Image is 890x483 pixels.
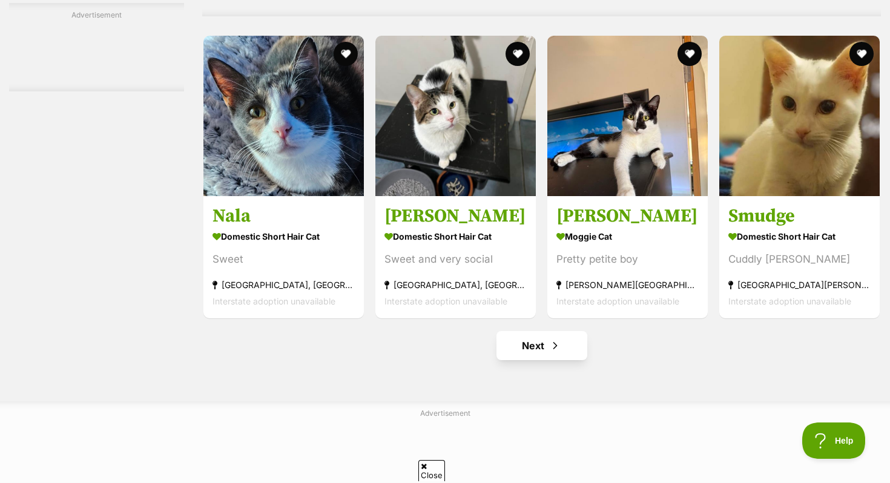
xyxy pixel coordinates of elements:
[9,3,184,91] div: Advertisement
[213,297,335,307] span: Interstate adoption unavailable
[213,252,355,268] div: Sweet
[384,228,527,246] strong: Domestic Short Hair Cat
[496,331,587,360] a: Next page
[375,196,536,319] a: [PERSON_NAME] Domestic Short Hair Cat Sweet and very social [GEOGRAPHIC_DATA], [GEOGRAPHIC_DATA] ...
[213,228,355,246] strong: Domestic Short Hair Cat
[677,42,702,66] button: favourite
[384,297,507,307] span: Interstate adoption unavailable
[202,331,881,360] nav: Pagination
[728,205,871,228] h3: Smudge
[506,42,530,66] button: favourite
[556,205,699,228] h3: [PERSON_NAME]
[556,277,699,294] strong: [PERSON_NAME][GEOGRAPHIC_DATA], [GEOGRAPHIC_DATA]
[203,196,364,319] a: Nala Domestic Short Hair Cat Sweet [GEOGRAPHIC_DATA], [GEOGRAPHIC_DATA] Interstate adoption unava...
[556,228,699,246] strong: Moggie Cat
[728,252,871,268] div: Cuddly [PERSON_NAME]
[384,252,527,268] div: Sweet and very social
[728,277,871,294] strong: [GEOGRAPHIC_DATA][PERSON_NAME], [GEOGRAPHIC_DATA]
[418,460,445,481] span: Close
[547,196,708,319] a: [PERSON_NAME] Moggie Cat Pretty petite boy [PERSON_NAME][GEOGRAPHIC_DATA], [GEOGRAPHIC_DATA] Inte...
[375,36,536,196] img: Preston - Domestic Short Hair Cat
[334,42,358,66] button: favourite
[203,36,364,196] img: Nala - Domestic Short Hair Cat
[556,297,679,307] span: Interstate adoption unavailable
[728,228,871,246] strong: Domestic Short Hair Cat
[849,42,874,66] button: favourite
[802,422,866,459] iframe: Help Scout Beacon - Open
[213,205,355,228] h3: Nala
[719,36,880,196] img: Smudge - Domestic Short Hair Cat
[213,277,355,294] strong: [GEOGRAPHIC_DATA], [GEOGRAPHIC_DATA]
[719,196,880,319] a: Smudge Domestic Short Hair Cat Cuddly [PERSON_NAME] [GEOGRAPHIC_DATA][PERSON_NAME], [GEOGRAPHIC_D...
[556,252,699,268] div: Pretty petite boy
[384,277,527,294] strong: [GEOGRAPHIC_DATA], [GEOGRAPHIC_DATA]
[728,297,851,307] span: Interstate adoption unavailable
[547,36,708,196] img: Samson - Moggie Cat
[384,205,527,228] h3: [PERSON_NAME]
